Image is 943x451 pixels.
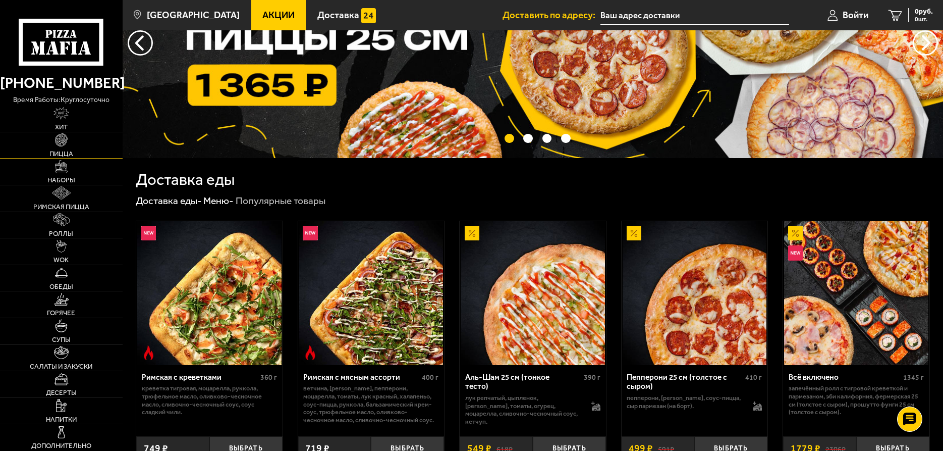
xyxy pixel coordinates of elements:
[361,8,376,23] img: 15daf4d41897b9f0e9f617042186c801.svg
[136,172,235,187] h1: Доставка еды
[505,134,514,143] button: точки переключения
[142,384,277,416] p: креветка тигровая, моцарелла, руккола, трюфельное масло, оливково-чесночное масло, сливочно-чесно...
[49,230,73,237] span: Роллы
[141,345,156,360] img: Острое блюдо
[47,310,75,316] span: Горячее
[627,373,743,391] div: Пепперони 25 см (толстое с сыром)
[128,30,153,56] button: следующий
[33,204,89,210] span: Римская пицца
[303,345,317,360] img: Острое блюдо
[49,283,73,290] span: Обеды
[422,373,438,382] span: 400 г
[503,11,600,20] span: Доставить по адресу:
[784,221,928,365] img: Всё включено
[147,11,240,20] span: [GEOGRAPHIC_DATA]
[260,373,277,382] span: 360 г
[236,194,325,207] div: Популярные товары
[915,16,933,22] span: 0 шт.
[461,221,604,365] img: Аль-Шам 25 см (тонкое тесто)
[31,442,91,449] span: Дополнительно
[783,221,929,365] a: АкционныйНовинкаВсё включено
[561,134,571,143] button: точки переключения
[460,221,605,365] a: АкционныйАль-Шам 25 см (тонкое тесто)
[142,373,258,382] div: Римская с креветками
[298,221,444,365] a: НовинкаОстрое блюдоРимская с мясным ассорти
[584,373,600,382] span: 390 г
[30,363,92,370] span: Салаты и закуски
[49,151,73,157] span: Пицца
[46,416,77,423] span: Напитки
[137,221,281,365] img: Римская с креветками
[915,8,933,15] span: 0 руб.
[789,373,901,382] div: Всё включено
[913,30,938,56] button: предыдущий
[627,394,743,410] p: пепперони, [PERSON_NAME], соус-пицца, сыр пармезан (на борт).
[903,373,924,382] span: 1345 г
[542,134,552,143] button: точки переключения
[843,11,868,20] span: Войти
[141,226,156,240] img: Новинка
[600,6,789,25] input: Ваш адрес доставки
[52,336,71,343] span: Супы
[465,373,581,391] div: Аль-Шам 25 см (тонкое тесто)
[465,394,581,425] p: лук репчатый, цыпленок, [PERSON_NAME], томаты, огурец, моцарелла, сливочно-чесночный соус, кетчуп.
[745,373,762,382] span: 410 г
[303,384,438,424] p: ветчина, [PERSON_NAME], пепперони, моцарелла, томаты, лук красный, халапеньо, соус-пицца, руккола...
[523,134,533,143] button: точки переключения
[47,177,75,183] span: Наборы
[789,384,924,416] p: Запечённый ролл с тигровой креветкой и пармезаном, Эби Калифорния, Фермерская 25 см (толстое с сы...
[46,389,77,396] span: Десерты
[55,124,68,130] span: Хит
[136,221,282,365] a: НовинкаОстрое блюдоРимская с креветками
[262,11,295,20] span: Акции
[53,257,69,263] span: WOK
[303,226,317,240] img: Новинка
[465,226,479,240] img: Акционный
[299,221,443,365] img: Римская с мясным ассорти
[136,195,202,207] a: Доставка еды-
[303,373,419,382] div: Римская с мясным ассорти
[788,226,803,240] img: Акционный
[622,221,767,365] a: АкционныйПепперони 25 см (толстое с сыром)
[627,226,641,240] img: Акционный
[788,245,803,260] img: Новинка
[317,11,359,20] span: Доставка
[203,195,234,207] a: Меню-
[623,221,766,365] img: Пепперони 25 см (толстое с сыром)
